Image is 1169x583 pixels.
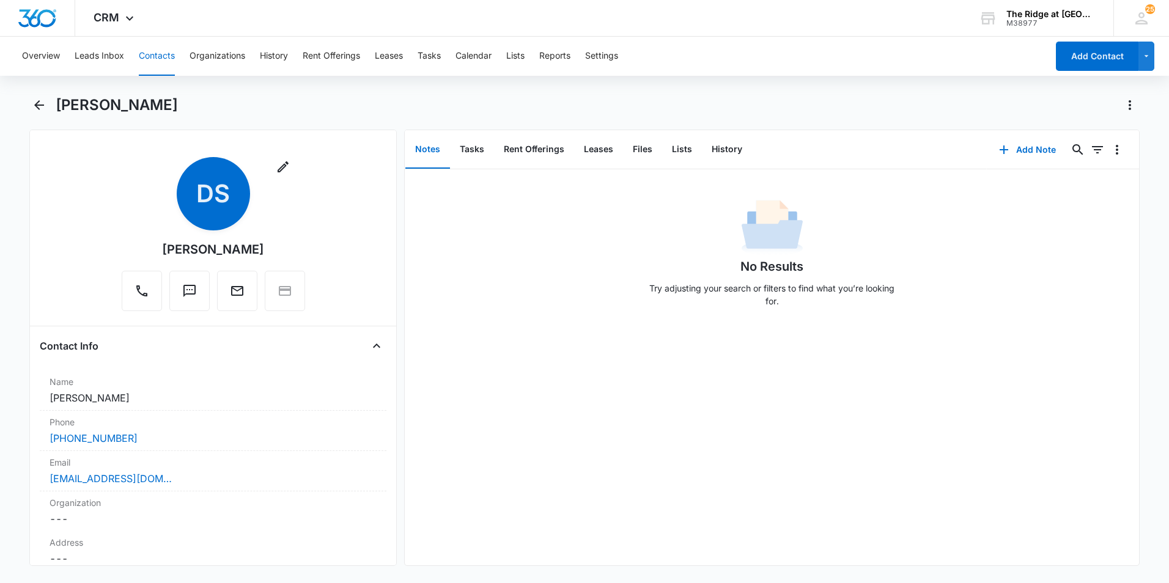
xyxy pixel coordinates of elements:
[506,37,525,76] button: Lists
[56,96,178,114] h1: [PERSON_NAME]
[169,271,210,311] button: Text
[455,37,492,76] button: Calendar
[1145,4,1155,14] span: 25
[40,451,386,491] div: Email[EMAIL_ADDRESS][DOMAIN_NAME]
[50,536,377,549] label: Address
[367,336,386,356] button: Close
[162,240,264,258] div: [PERSON_NAME]
[539,37,570,76] button: Reports
[1120,95,1140,115] button: Actions
[742,196,803,257] img: No Data
[450,131,494,169] button: Tasks
[94,11,119,24] span: CRM
[190,37,245,76] button: Organizations
[623,131,662,169] button: Files
[375,37,403,76] button: Leases
[418,37,441,76] button: Tasks
[1006,19,1096,28] div: account id
[260,37,288,76] button: History
[139,37,175,76] button: Contacts
[740,257,803,276] h1: No Results
[40,411,386,451] div: Phone[PHONE_NUMBER]
[574,131,623,169] button: Leases
[50,512,377,526] dd: ---
[303,37,360,76] button: Rent Offerings
[1006,9,1096,19] div: account name
[494,131,574,169] button: Rent Offerings
[1088,140,1107,159] button: Filters
[50,431,138,446] a: [PHONE_NUMBER]
[50,456,377,469] label: Email
[29,95,48,115] button: Back
[50,416,377,428] label: Phone
[122,271,162,311] button: Call
[50,375,377,388] label: Name
[987,135,1068,164] button: Add Note
[585,37,618,76] button: Settings
[40,339,98,353] h4: Contact Info
[405,131,450,169] button: Notes
[50,551,377,566] dd: ---
[75,37,124,76] button: Leads Inbox
[50,496,377,509] label: Organization
[50,391,377,405] dd: [PERSON_NAME]
[40,491,386,531] div: Organization---
[40,370,386,411] div: Name[PERSON_NAME]
[702,131,752,169] button: History
[1145,4,1155,14] div: notifications count
[644,282,901,307] p: Try adjusting your search or filters to find what you’re looking for.
[1068,140,1088,159] button: Search...
[1107,140,1127,159] button: Overflow Menu
[217,290,257,300] a: Email
[1056,42,1138,71] button: Add Contact
[177,157,250,230] span: DS
[169,290,210,300] a: Text
[40,531,386,571] div: Address---
[662,131,702,169] button: Lists
[217,271,257,311] button: Email
[122,290,162,300] a: Call
[50,471,172,486] a: [EMAIL_ADDRESS][DOMAIN_NAME]
[22,37,60,76] button: Overview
